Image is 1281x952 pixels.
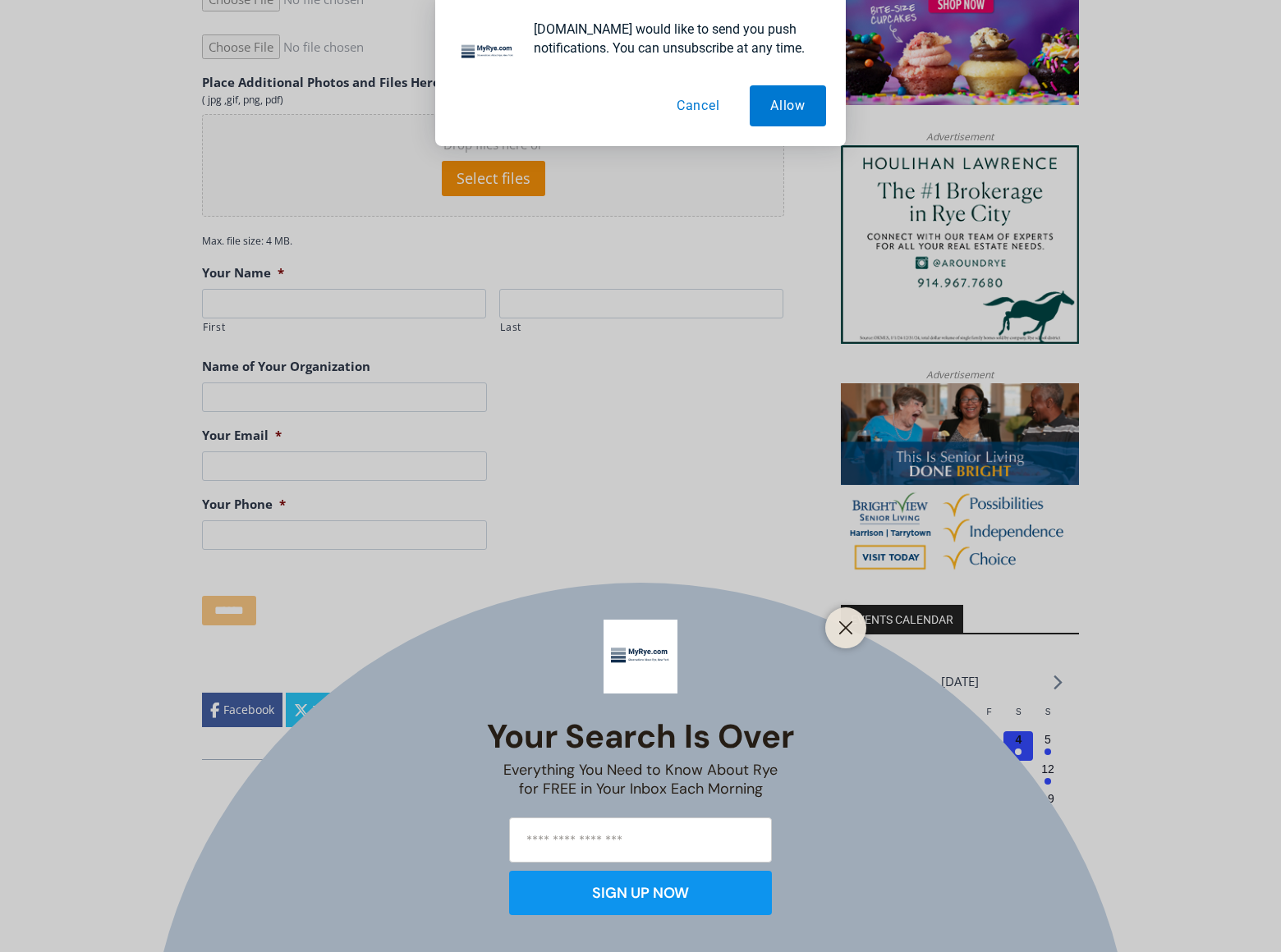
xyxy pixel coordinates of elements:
[521,20,826,57] div: [DOMAIN_NAME] would like to send you push notifications. You can unsubscribe at any time.
[750,85,826,126] button: Allow
[395,159,796,204] a: Intern @ [DOMAIN_NAME]
[429,163,761,200] span: Intern @ [DOMAIN_NAME]
[656,85,741,126] button: Cancel
[455,20,521,85] img: notification icon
